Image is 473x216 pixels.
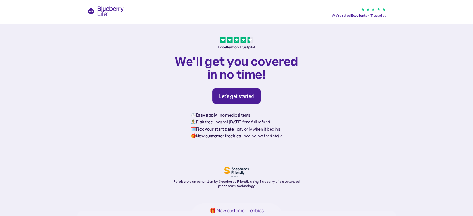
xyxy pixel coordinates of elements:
strong: Easy apply [196,112,217,118]
div: Let's get started [219,93,254,99]
p: Policies are underwritten by Shepherds Friendly using Blueberry Life’s advanced proprietary techn... [171,179,302,188]
a: Let's get started [212,88,261,104]
p: ⏱️ - no medical tests 🏝️ - cancel [DATE] for a full refund 🗓️ - pay only when it begins 🎁 - see b... [191,112,282,140]
a: Policies are underwritten by Shepherds Friendly using Blueberry Life’s advanced proprietary techn... [171,167,302,188]
strong: New customer freebies [196,133,241,139]
strong: Pick your start date [196,126,234,132]
strong: Risk free [196,119,213,125]
h1: 🎁 New customer freebies [200,208,273,213]
h1: We'll get you covered in no time! [171,54,302,80]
